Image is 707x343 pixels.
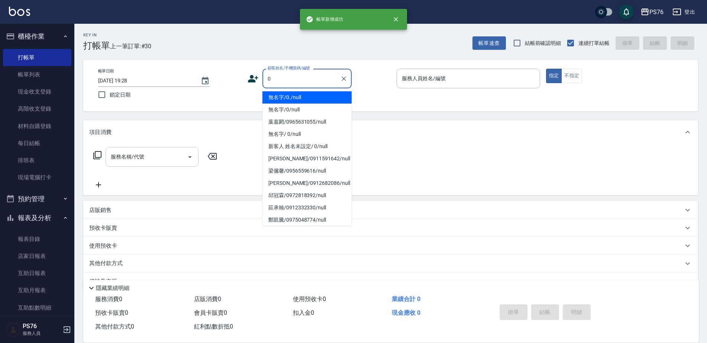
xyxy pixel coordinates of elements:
span: 其他付款方式 0 [95,323,134,330]
button: PS76 [637,4,666,20]
li: 邱冠霖/0972818392/null [262,189,352,202]
div: 預收卡販賣 [83,219,698,237]
a: 帳單列表 [3,66,71,83]
li: 無名字/0/null [262,104,352,116]
a: 報表目錄 [3,231,71,248]
h2: Key In [83,33,110,37]
a: 現金收支登錄 [3,83,71,100]
button: 不指定 [561,69,582,83]
div: 店販銷售 [83,201,698,219]
p: 備註及來源 [89,278,117,285]
h3: 打帳單 [83,40,110,51]
span: 扣入金 0 [293,309,314,316]
button: Open [184,151,196,163]
a: 打帳單 [3,49,71,66]
input: YYYY/MM/DD hh:mm [98,75,193,87]
label: 顧客姓名/手機號碼/編號 [268,65,310,71]
span: 上一筆訂單:#30 [110,42,152,51]
a: 高階收支登錄 [3,100,71,117]
button: save [619,4,634,19]
li: 無名字/ 0/null [262,128,352,140]
button: close [388,11,404,27]
p: 項目消費 [89,128,112,136]
p: 店販銷售 [89,206,112,214]
li: 葉嘉閎/0965631055/null [262,116,352,128]
li: 梁儷馨/0956559616/null [262,165,352,177]
p: 服務人員 [23,330,61,337]
a: 互助月報表 [3,282,71,299]
span: 服務消費 0 [95,295,122,303]
p: 隱藏業績明細 [96,284,129,292]
p: 預收卡販賣 [89,224,117,232]
div: 使用預收卡 [83,237,698,255]
a: 互助點數明細 [3,299,71,316]
span: 結帳前確認明細 [525,39,561,47]
div: 項目消費 [83,120,698,144]
li: [PERSON_NAME]/0911591642/null [262,153,352,165]
button: Clear [339,73,349,84]
a: 現場電腦打卡 [3,169,71,186]
div: 其他付款方式 [83,255,698,272]
span: 使用預收卡 0 [293,295,326,303]
button: 登出 [669,5,698,19]
span: 鎖定日期 [110,91,130,99]
a: 店家日報表 [3,248,71,265]
a: 互助日報表 [3,265,71,282]
li: 無名字/0./null [262,91,352,104]
a: 材料自購登錄 [3,118,71,135]
li: 新客人 姓名未設定/ 0/null [262,140,352,153]
button: 預約管理 [3,189,71,209]
a: 排班表 [3,152,71,169]
span: 紅利點數折抵 0 [194,323,233,330]
div: 備註及來源 [83,272,698,290]
li: 鄭凱騰/0975048774/null [262,214,352,226]
span: 店販消費 0 [194,295,221,303]
span: 預收卡販賣 0 [95,309,128,316]
button: 櫃檯作業 [3,27,71,46]
span: 現金應收 0 [392,309,420,316]
button: 帳單速查 [472,36,506,50]
span: 帳單新增成功 [306,16,343,23]
li: 莊承翰/0912332330/null [262,202,352,214]
img: Person [6,322,21,337]
p: 使用預收卡 [89,242,117,250]
button: 報表及分析 [3,208,71,228]
h5: PS76 [23,323,61,330]
li: [PERSON_NAME]/0912682086/null [262,177,352,189]
span: 會員卡販賣 0 [194,309,227,316]
p: 其他付款方式 [89,259,126,268]
span: 業績合計 0 [392,295,420,303]
a: 每日結帳 [3,135,71,152]
label: 帳單日期 [98,68,114,74]
img: Logo [9,7,30,16]
button: Choose date, selected date is 2025-10-10 [196,72,214,90]
span: 連續打單結帳 [578,39,610,47]
button: 指定 [546,69,562,83]
div: PS76 [649,7,664,17]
